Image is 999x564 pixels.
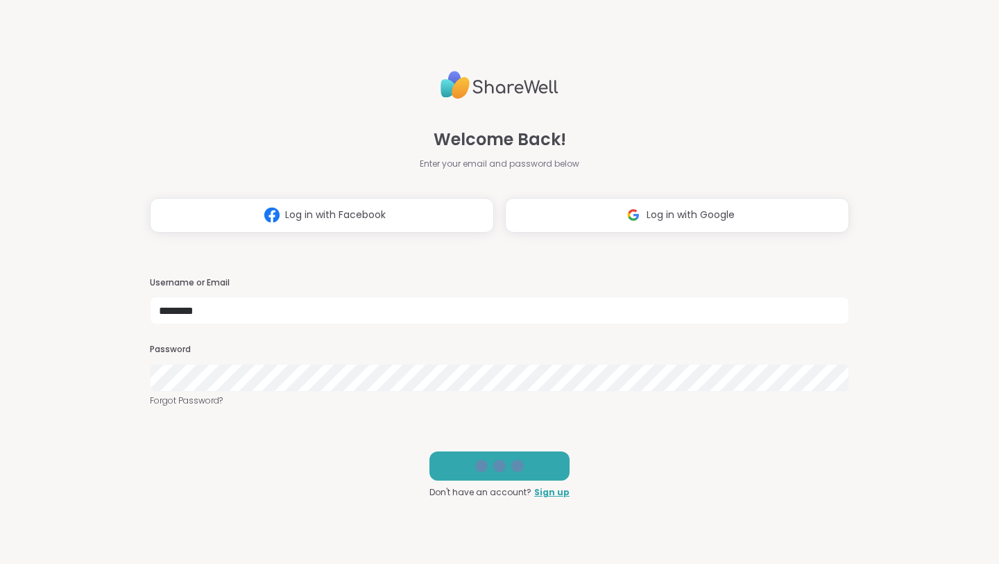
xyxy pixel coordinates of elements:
[150,277,849,289] h3: Username or Email
[441,65,558,105] img: ShareWell Logo
[429,486,531,499] span: Don't have an account?
[420,158,579,170] span: Enter your email and password below
[434,127,566,152] span: Welcome Back!
[534,486,570,499] a: Sign up
[150,395,849,407] a: Forgot Password?
[150,344,849,356] h3: Password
